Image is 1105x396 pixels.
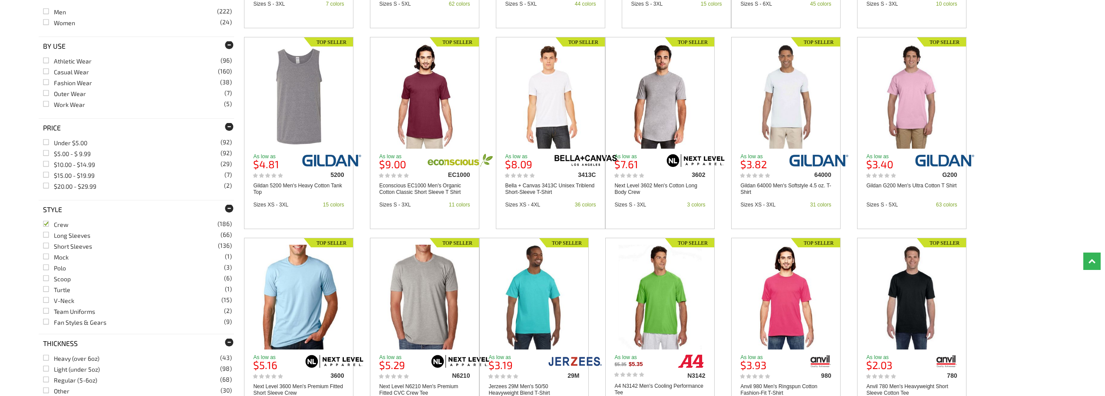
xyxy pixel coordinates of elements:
[220,376,232,383] span: (68)
[423,373,470,379] div: N6210
[225,253,232,260] span: (1)
[221,387,232,393] span: (30)
[575,202,596,207] div: 36 colors
[224,101,232,107] span: (5)
[253,202,288,207] div: Sizes XS - 3XL
[428,154,493,167] img: econscious/ec1000
[224,90,232,96] span: (7)
[614,383,705,396] a: A4 N3142 Men's Cooling Performance Tee
[370,245,479,349] a: Next Level N6210 Men's Premium Fitted CVC Crew Tee
[43,101,85,108] a: Work Wear(5)
[740,359,766,371] b: $3.93
[936,202,957,207] div: 63 colors
[43,297,74,304] a: V-Neck(15)
[687,202,705,207] div: 3 colors
[866,183,957,189] a: Gildan G200 Men's Ultra Cotton T Shirt
[618,44,702,149] img: Next Level 3602 Men's Cotton Long Body Crew
[253,355,300,360] p: As low as
[43,355,99,362] a: Heavy (over 6oz)(43)
[244,44,353,149] a: Gildan 5200 Men's Heavy Cotton Tank Top
[221,150,232,156] span: (92)
[505,158,532,170] b: $8.09
[304,238,353,247] img: Top Seller
[614,355,661,360] p: As low as
[810,202,831,207] div: 31 colors
[379,1,411,7] div: Sizes S - 5XL
[423,172,470,178] div: EC1000
[43,376,97,384] a: Regular (5-6oz)(68)
[740,158,767,170] b: $3.82
[480,245,588,349] a: Jerzees 29M Men's 50/50 Heavyweight Blend T-Shirt
[43,387,69,395] a: Other(30)
[449,202,470,207] div: 11 colors
[43,68,89,76] a: Casual Wear(160)
[217,8,232,14] span: (222)
[732,44,840,149] a: Gildan 64000 Men's Softstyle® 4.5 oz. T-Shirt
[43,275,71,283] a: Scoop(6)
[379,183,470,196] a: Econscious EC1000 Men's Organic Cotton Classic Short Sleeve T Shirt
[732,245,840,349] a: Anvil 980 Men's Ringspun Cotton Fashion-Fit T-Shirt
[910,172,957,178] div: G200
[614,154,661,159] p: As low as
[220,355,232,361] span: (43)
[740,355,787,360] p: As low as
[785,172,831,178] div: 64000
[917,238,966,247] img: Top Seller
[253,154,300,159] p: As low as
[659,373,706,379] div: N3142
[383,44,467,149] img: Econscious EC1000 Men's Organic Cotton Classic Short Sleeve T Shirt
[614,158,638,170] b: $7.61
[297,373,344,379] div: 3600
[43,161,95,168] a: $10.00 - $14.99(29)
[505,154,552,159] p: As low as
[220,366,232,372] span: (98)
[257,245,341,349] img: Next Level 3600 Men's Premium Fitted Short Sleeve Crew
[744,44,828,149] img: Gildan 64000 Men's Softstyle® 4.5 oz. T-Shirt
[785,373,831,379] div: 980
[221,232,232,238] span: (66)
[297,172,344,178] div: 5200
[631,1,663,7] div: Sizes S - 3XL
[43,264,66,272] a: Polo(3)
[39,118,234,137] div: Price
[43,150,91,157] a: $5.00 - $ 9.99(92)
[533,373,580,379] div: 29M
[791,238,840,247] img: Top Seller
[810,1,831,7] div: 45 colors
[224,275,232,281] span: (6)
[253,158,279,170] b: $4.81
[789,154,849,167] img: gildan/64000
[218,221,232,227] span: (186)
[665,37,714,47] img: Top Seller
[224,183,232,189] span: (2)
[858,245,966,349] a: Anvil 780 Men's Heavyweight Short Sleeve Cotton Tee
[225,286,232,292] span: (1)
[430,238,479,247] img: Top Seller
[488,359,513,371] b: $3.19
[43,90,86,97] a: Outer Wear(7)
[43,286,70,293] a: Turtle(1)
[43,139,87,146] a: Under $5.00(92)
[866,355,913,360] p: As low as
[629,361,643,367] b: $5.35
[496,44,605,149] a: Bella + Canvas 3413C Triblend Short-Sleeve Unisex T-Shirt
[379,154,426,159] p: As low as
[740,183,831,196] a: Gildan 64000 Men's Softstyle 4.5 oz. T-Shirt
[43,308,95,315] a: Team Uniforms(2)
[449,1,470,7] div: 62 colors
[43,319,106,326] a: Fan Styles & Gears(9)
[744,245,828,349] img: Anvil 980 Men's Ringspun Cotton Fashion-Fit T-Shirt
[740,154,787,159] p: As low as
[218,243,232,249] span: (136)
[370,44,479,149] a: Econscious EC1000 Men's Organic Cotton Classic Short Sleeve T Shirt
[910,373,957,379] div: 780
[505,202,540,207] div: Sizes XS - 4XL
[257,44,341,149] img: Gildan 5200 Men's Heavy Cotton Tank Top
[676,355,705,368] img: a4/n3142
[43,8,66,16] a: Men(222)
[740,202,775,207] div: Sizes XS - 3XL
[302,154,362,167] img: gildan/5200
[556,37,605,47] img: Top Seller
[39,334,234,353] div: Thickness
[428,355,493,368] img: next-level/n6210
